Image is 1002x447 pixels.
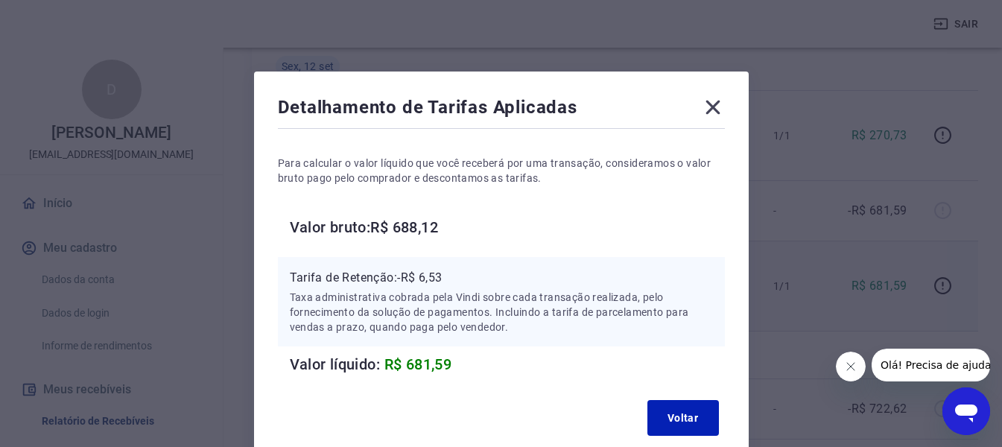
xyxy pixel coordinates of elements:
p: Tarifa de Retenção: -R$ 6,53 [290,269,713,287]
h6: Valor líquido: [290,352,725,376]
span: R$ 681,59 [384,355,452,373]
span: Olá! Precisa de ajuda? [9,10,125,22]
p: Para calcular o valor líquido que você receberá por uma transação, consideramos o valor bruto pag... [278,156,725,186]
h6: Valor bruto: R$ 688,12 [290,215,725,239]
div: Detalhamento de Tarifas Aplicadas [278,95,725,125]
iframe: Mensagem da empresa [872,349,990,381]
iframe: Botão para abrir a janela de mensagens [942,387,990,435]
iframe: Fechar mensagem [836,352,866,381]
button: Voltar [647,400,719,436]
p: Taxa administrativa cobrada pela Vindi sobre cada transação realizada, pelo fornecimento da soluç... [290,290,713,335]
